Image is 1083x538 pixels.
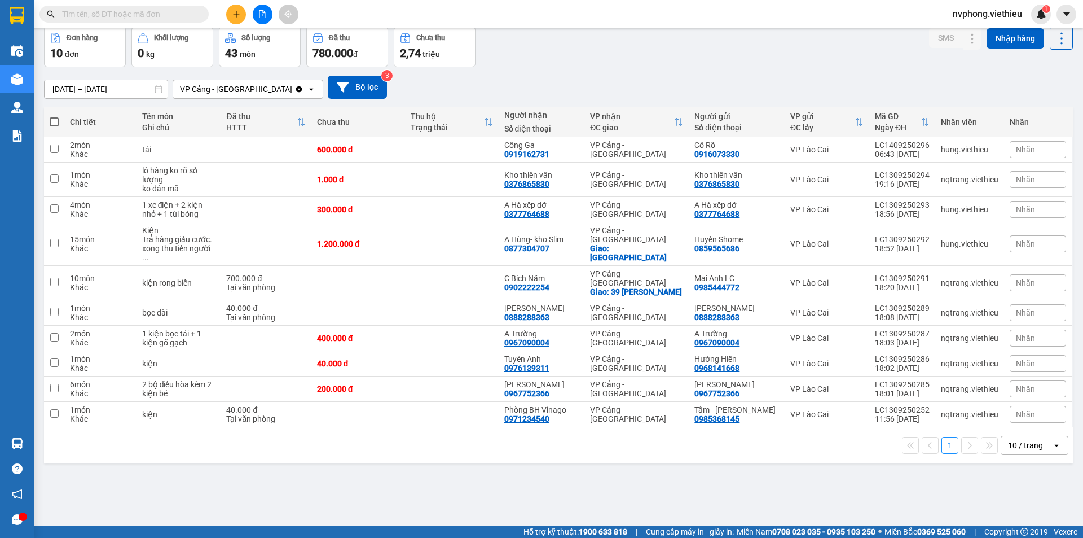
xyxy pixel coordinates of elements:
[226,405,305,414] div: 40.000 đ
[694,329,779,338] div: A Trường
[504,405,579,414] div: Phòng BH Vinago
[142,308,215,317] div: bọc dài
[142,253,149,262] span: ...
[694,414,739,423] div: 0985368145
[878,530,882,534] span: ⚪️
[590,141,683,159] div: VP Cảng - [GEOGRAPHIC_DATA]
[941,117,998,126] div: Nhân viên
[317,359,399,368] div: 40.000 đ
[154,34,188,42] div: Khối lượng
[790,123,855,132] div: ĐC lấy
[875,200,930,209] div: LC1309250293
[1016,205,1035,214] span: Nhãn
[504,380,579,389] div: Ngân Hikawa
[694,170,779,180] div: Kho thiên vân
[70,244,130,253] div: Khác
[504,364,549,373] div: 0976139311
[504,209,549,218] div: 0377764688
[142,380,215,398] div: 2 bộ điều hòa kèm 2 kiện bé
[941,145,998,154] div: hung.viethieu
[875,141,930,150] div: LC1409250296
[694,244,739,253] div: 0859565686
[312,46,353,60] span: 780.000
[875,380,930,389] div: LC1309250285
[11,102,23,113] img: warehouse-icon
[944,7,1031,21] span: nvphong.viethieu
[785,107,869,137] th: Toggle SortBy
[44,27,126,67] button: Đơn hàng10đơn
[70,283,130,292] div: Khác
[400,46,421,60] span: 2,74
[737,526,875,538] span: Miền Nam
[1016,359,1035,368] span: Nhãn
[279,5,298,24] button: aim
[694,364,739,373] div: 0968141668
[504,124,579,133] div: Số điện thoại
[694,180,739,189] div: 0376865830
[504,235,579,244] div: A Hùng- kho Slim
[1016,334,1035,343] span: Nhãn
[142,166,215,184] div: lô hàng ko rõ số lượng
[1036,9,1046,19] img: icon-new-feature
[284,10,292,18] span: aim
[875,389,930,398] div: 18:01 [DATE]
[405,107,499,137] th: Toggle SortBy
[70,414,130,423] div: Khác
[1042,5,1050,13] sup: 1
[70,389,130,398] div: Khác
[1016,384,1035,393] span: Nhãn
[1052,441,1061,450] svg: open
[590,329,683,347] div: VP Cảng - [GEOGRAPHIC_DATA]
[590,226,683,244] div: VP Cảng - [GEOGRAPHIC_DATA]
[317,117,399,126] div: Chưa thu
[504,244,549,253] div: 0877304707
[504,170,579,180] div: Kho thiên vân
[579,527,627,536] strong: 1900 633 818
[875,364,930,373] div: 18:02 [DATE]
[70,364,130,373] div: Khác
[12,514,23,525] span: message
[790,278,864,287] div: VP Lào Cai
[70,304,130,313] div: 1 món
[694,313,739,322] div: 0888288363
[590,112,674,121] div: VP nhận
[1008,440,1043,451] div: 10 / trang
[504,355,579,364] div: Tuyên Anh
[142,235,215,262] div: Trả hàng giấu cước. xong thu tiền người gửi
[875,123,921,132] div: Ngày ĐH
[590,355,683,373] div: VP Cảng - [GEOGRAPHIC_DATA]
[411,112,484,121] div: Thu hộ
[590,405,683,423] div: VP Cảng - [GEOGRAPHIC_DATA]
[636,526,637,538] span: |
[875,274,930,283] div: LC1309250291
[694,235,779,244] div: Huyền Shome
[584,107,689,137] th: Toggle SortBy
[875,209,930,218] div: 18:56 [DATE]
[307,85,316,94] svg: open
[70,405,130,414] div: 1 món
[694,405,779,414] div: Tâm - Bình Phương
[646,526,734,538] span: Cung cấp máy in - giấy in:
[62,8,195,20] input: Tìm tên, số ĐT hoặc mã đơn
[142,226,215,235] div: Kiện
[70,313,130,322] div: Khác
[790,239,864,248] div: VP Lào Cai
[790,384,864,393] div: VP Lào Cai
[590,244,683,262] div: Giao: Hà Đông
[941,334,998,343] div: nqtrang.viethieu
[875,414,930,423] div: 11:56 [DATE]
[941,175,998,184] div: nqtrang.viethieu
[504,200,579,209] div: A Hà xếp dỡ
[240,50,256,59] span: món
[226,304,305,313] div: 40.000 đ
[790,175,864,184] div: VP Lào Cai
[590,287,683,296] div: Giao: 39 Hồng Hà
[317,239,399,248] div: 1.200.000 đ
[70,355,130,364] div: 1 món
[875,180,930,189] div: 19:16 [DATE]
[941,308,998,317] div: nqtrang.viethieu
[941,437,958,454] button: 1
[694,283,739,292] div: 0985444772
[422,50,440,59] span: triệu
[226,5,246,24] button: plus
